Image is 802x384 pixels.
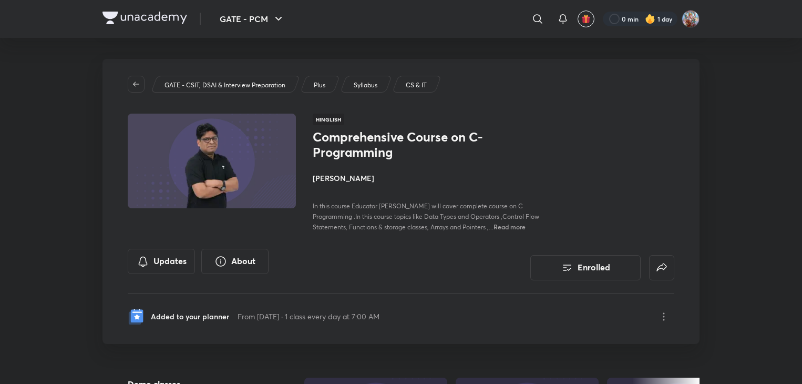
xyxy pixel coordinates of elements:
[645,14,655,24] img: streak
[102,12,187,27] a: Company Logo
[404,80,429,90] a: CS & IT
[201,249,269,274] button: About
[151,311,229,322] p: Added to your planner
[213,8,291,29] button: GATE - PCM
[313,129,485,160] h1: Comprehensive Course on C- Programming
[313,202,539,231] span: In this course Educator [PERSON_NAME] will cover complete course on C Programming .In this course...
[493,223,526,231] span: Read more
[128,249,195,274] button: Updates
[312,80,327,90] a: Plus
[314,80,325,90] p: Plus
[352,80,379,90] a: Syllabus
[126,113,297,209] img: Thumbnail
[102,12,187,24] img: Company Logo
[530,255,641,280] button: Enrolled
[649,255,674,280] button: false
[313,114,344,125] span: Hinglish
[313,173,548,184] h4: [PERSON_NAME]
[163,80,287,90] a: GATE - CSIT, DSAI & Interview Preparation
[354,80,377,90] p: Syllabus
[164,80,285,90] p: GATE - CSIT, DSAI & Interview Preparation
[406,80,427,90] p: CS & IT
[581,14,591,24] img: avatar
[682,10,700,28] img: Divya
[578,11,594,27] button: avatar
[238,311,379,322] p: From [DATE] · 1 class every day at 7:00 AM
